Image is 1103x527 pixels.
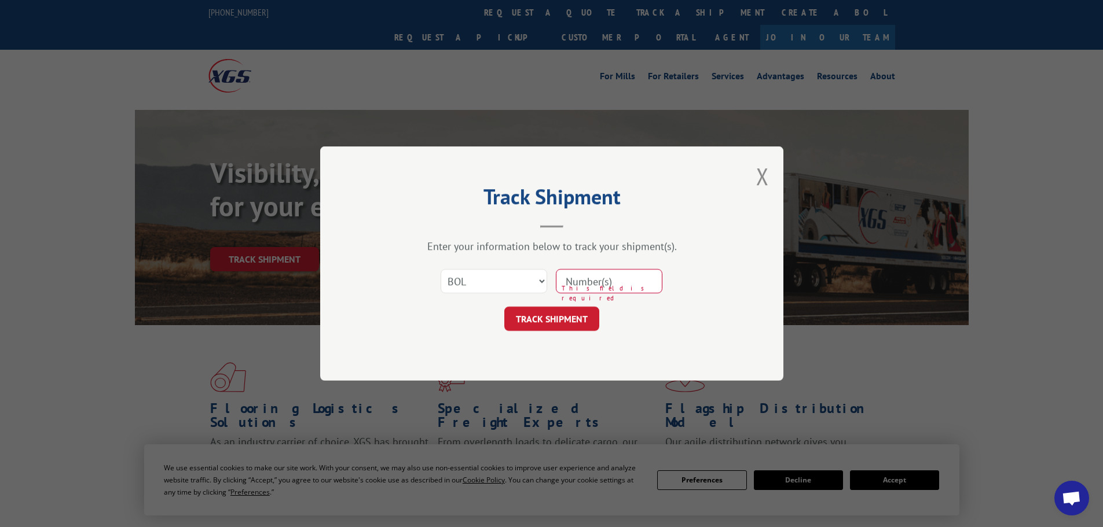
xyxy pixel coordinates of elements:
[1054,481,1089,515] div: Open chat
[504,307,599,331] button: TRACK SHIPMENT
[378,189,725,211] h2: Track Shipment
[378,239,725,253] div: Enter your information below to track your shipment(s).
[556,269,662,293] input: Number(s)
[756,161,769,191] button: Close modal
[562,283,662,303] span: This field is required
